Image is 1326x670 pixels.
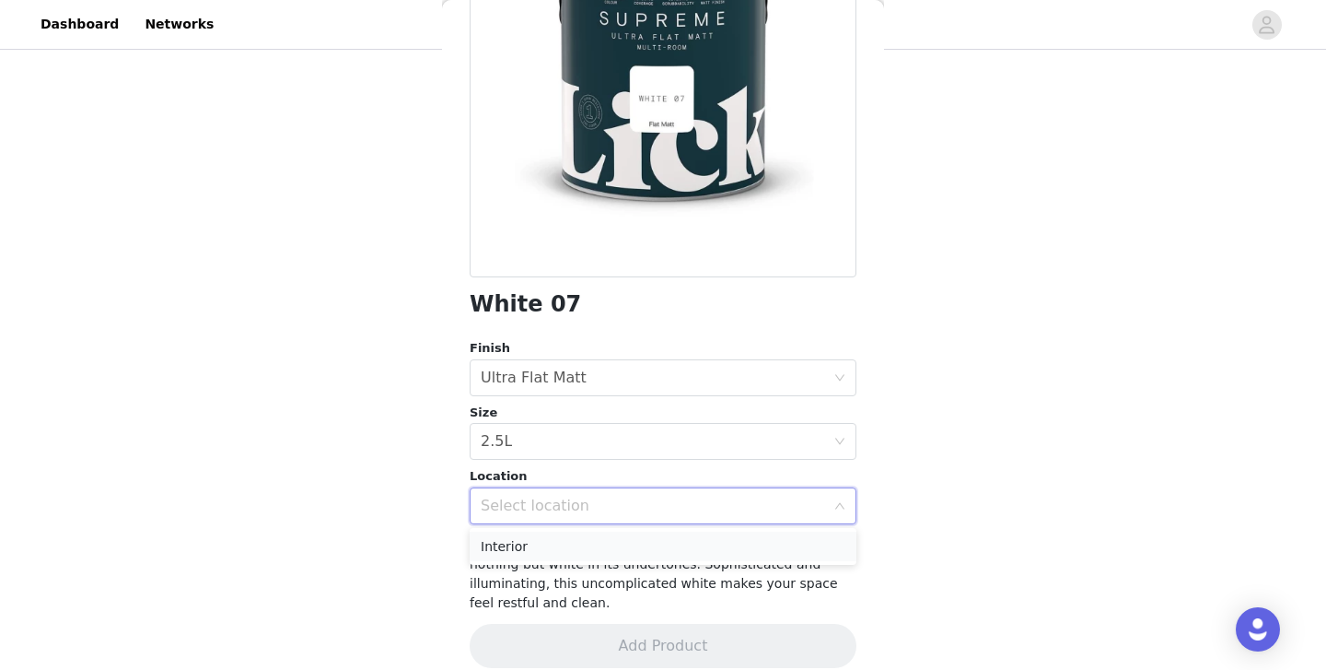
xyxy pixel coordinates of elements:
div: Size [470,404,856,422]
div: Open Intercom Messenger [1236,607,1280,652]
a: Networks [134,4,225,45]
span: White 07 classic, bright white paint that feels cool with nothing but white in its undertones. So... [470,537,838,610]
li: Interior [470,532,856,561]
div: 2.5L [481,424,512,459]
div: avatar [1258,10,1275,40]
div: Select location [481,497,825,515]
i: icon: down [834,500,845,513]
a: Dashboard [29,4,130,45]
h1: White 07 [470,292,581,317]
button: Add Product [470,624,856,668]
div: Finish [470,339,856,358]
div: Location [470,467,856,486]
div: Ultra Flat Matt [481,360,587,395]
